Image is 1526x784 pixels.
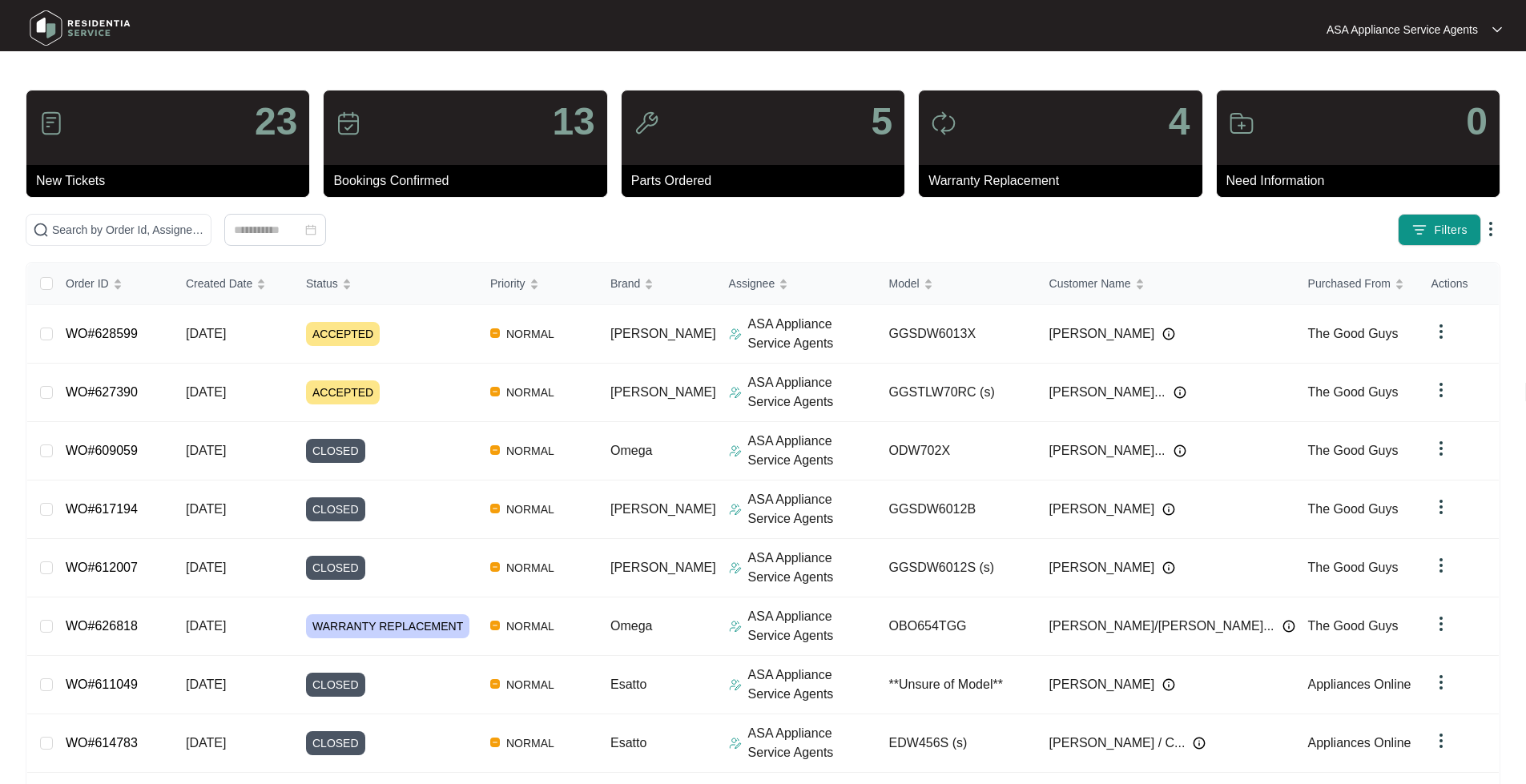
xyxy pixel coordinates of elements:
[876,597,1037,656] td: OBO654TGG
[66,444,138,457] a: WO#609059
[1481,219,1500,239] img: dropdown arrow
[306,439,365,463] span: CLOSED
[610,677,646,691] span: Esatto
[36,171,309,191] p: New Tickets
[1492,26,1502,34] img: dropdown arrow
[500,617,561,636] span: NORMAL
[729,561,742,574] img: Assigner Icon
[1282,620,1295,633] img: Info icon
[928,171,1202,191] p: Warranty Replacement
[552,103,594,141] p: 13
[1308,327,1399,340] span: The Good Guys
[186,561,226,574] span: [DATE]
[610,275,640,292] span: Brand
[186,677,226,691] span: [DATE]
[1049,275,1131,292] span: Customer Name
[634,111,659,136] img: icon
[1308,502,1399,516] span: The Good Guys
[1169,103,1190,141] p: 4
[66,736,138,750] a: WO#614783
[748,490,876,529] p: ASA Appliance Service Agents
[490,738,500,747] img: Vercel Logo
[306,731,365,755] span: CLOSED
[1049,558,1155,577] span: [PERSON_NAME]
[293,263,477,305] th: Status
[1308,677,1411,691] span: Appliances Online
[1049,675,1155,694] span: [PERSON_NAME]
[729,386,742,399] img: Assigner Icon
[66,385,138,399] a: WO#627390
[729,275,775,292] span: Assignee
[52,221,204,239] input: Search by Order Id, Assignee Name, Customer Name, Brand and Model
[336,111,361,136] img: icon
[306,673,365,697] span: CLOSED
[1466,103,1488,141] p: 0
[610,619,652,633] span: Omega
[1162,561,1175,574] img: Info icon
[306,322,380,346] span: ACCEPTED
[1162,328,1175,340] img: Info icon
[748,315,876,353] p: ASA Appliance Service Agents
[1431,614,1451,633] img: dropdown arrow
[306,614,469,638] span: WARRANTY REPLACEMENT
[748,665,876,704] p: ASA Appliance Service Agents
[186,327,226,340] span: [DATE]
[66,327,138,340] a: WO#628599
[1226,171,1500,191] p: Need Information
[876,364,1037,422] td: GGSTLW70RC (s)
[500,675,561,694] span: NORMAL
[1431,731,1451,750] img: dropdown arrow
[186,736,226,750] span: [DATE]
[1308,619,1399,633] span: The Good Guys
[1049,617,1274,636] span: [PERSON_NAME]/[PERSON_NAME]...
[490,387,500,396] img: Vercel Logo
[1295,263,1456,305] th: Purchased From
[1049,324,1155,344] span: [PERSON_NAME]
[477,263,598,305] th: Priority
[1049,383,1166,402] span: [PERSON_NAME]...
[748,607,876,645] p: ASA Appliance Service Agents
[1431,556,1451,575] img: dropdown arrow
[1037,263,1295,305] th: Customer Name
[490,679,500,689] img: Vercel Logo
[1327,22,1478,38] p: ASA Appliance Service Agents
[716,263,876,305] th: Assignee
[53,263,173,305] th: Order ID
[1174,444,1186,457] img: Info icon
[876,422,1037,480] td: ODW702X
[24,4,136,52] img: residentia service logo
[66,677,138,691] a: WO#611049
[1049,734,1186,753] span: [PERSON_NAME] / C...
[1193,737,1206,750] img: Info icon
[186,275,252,292] span: Created Date
[748,724,876,762] p: ASA Appliance Service Agents
[748,373,876,412] p: ASA Appliance Service Agents
[1431,673,1451,692] img: dropdown arrow
[186,502,226,516] span: [DATE]
[173,263,293,305] th: Created Date
[729,620,742,633] img: Assigner Icon
[186,385,226,399] span: [DATE]
[1431,322,1451,341] img: dropdown arrow
[1229,111,1254,136] img: icon
[748,432,876,470] p: ASA Appliance Service Agents
[729,444,742,457] img: Assigner Icon
[931,111,956,136] img: icon
[1174,386,1186,399] img: Info icon
[1431,439,1451,458] img: dropdown arrow
[306,497,365,521] span: CLOSED
[729,503,742,516] img: Assigner Icon
[66,619,138,633] a: WO#626818
[610,502,716,516] span: [PERSON_NAME]
[1308,561,1399,574] span: The Good Guys
[1419,263,1499,305] th: Actions
[889,275,920,292] span: Model
[1431,497,1451,517] img: dropdown arrow
[748,549,876,587] p: ASA Appliance Service Agents
[610,444,652,457] span: Omega
[500,500,561,519] span: NORMAL
[729,678,742,691] img: Assigner Icon
[876,480,1037,539] td: GGSDW6012B
[186,444,226,457] span: [DATE]
[490,328,500,338] img: Vercel Logo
